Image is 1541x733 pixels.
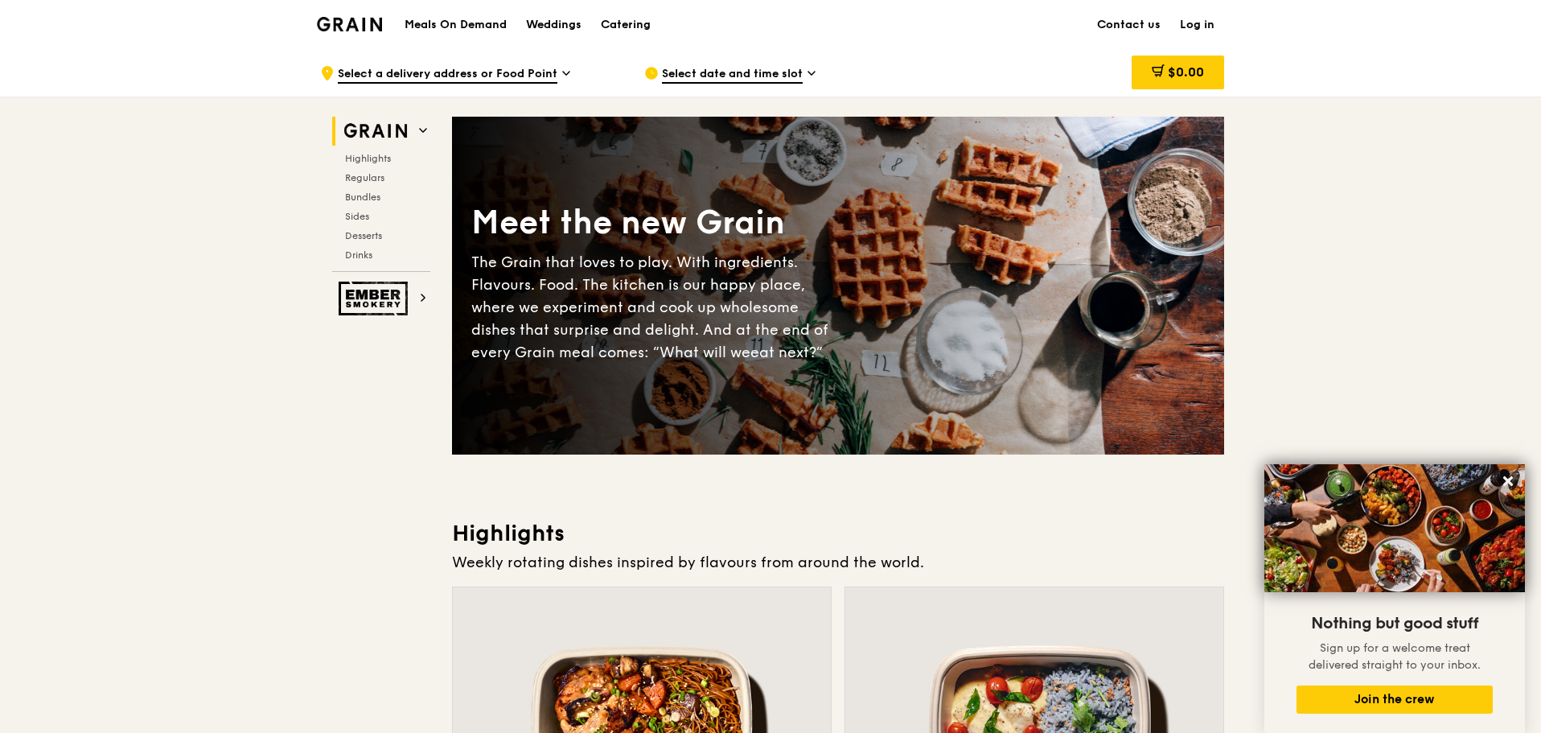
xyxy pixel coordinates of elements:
h3: Highlights [452,519,1224,548]
a: Catering [591,1,660,49]
a: Log in [1170,1,1224,49]
div: Meet the new Grain [471,201,838,245]
span: Sides [345,211,369,222]
div: The Grain that loves to play. With ingredients. Flavours. Food. The kitchen is our happy place, w... [471,251,838,364]
span: Desserts [345,230,382,241]
span: Select date and time slot [662,66,803,84]
span: Bundles [345,191,380,203]
span: $0.00 [1168,64,1204,80]
img: Grain web logo [339,117,413,146]
span: Drinks [345,249,372,261]
div: Weddings [526,1,581,49]
button: Close [1495,468,1521,494]
span: Regulars [345,172,384,183]
span: eat next?” [750,344,823,361]
a: Contact us [1087,1,1170,49]
div: Weekly rotating dishes inspired by flavours from around the world. [452,551,1224,574]
img: DSC07876-Edit02-Large.jpeg [1264,464,1525,592]
span: Highlights [345,153,391,164]
img: Grain [317,17,382,31]
a: Weddings [516,1,591,49]
span: Sign up for a welcome treat delivered straight to your inbox. [1309,641,1481,672]
span: Select a delivery address or Food Point [338,66,557,84]
span: Nothing but good stuff [1311,614,1478,633]
h1: Meals On Demand [405,17,507,33]
div: Catering [601,1,651,49]
button: Join the crew [1296,686,1493,714]
img: Ember Smokery web logo [339,282,413,315]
